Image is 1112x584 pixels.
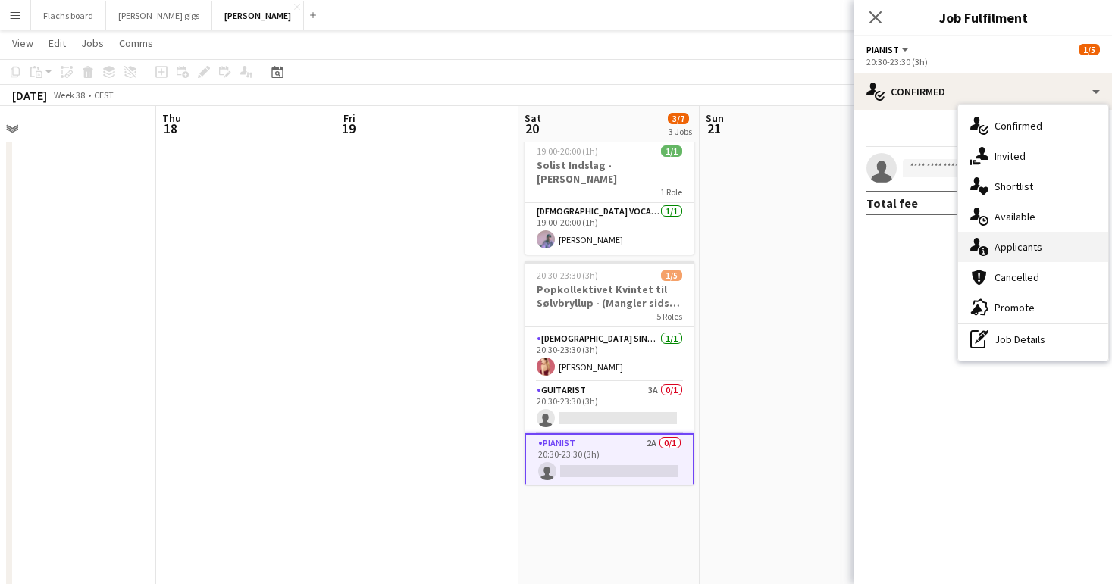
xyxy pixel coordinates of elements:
div: Invited [958,141,1108,171]
span: 20 [522,120,541,137]
span: Comms [119,36,153,50]
span: Week 38 [50,89,88,101]
span: View [12,36,33,50]
div: Shortlist [958,171,1108,201]
span: 5 Roles [656,311,682,322]
div: [DATE] [12,88,47,103]
app-card-role: Pianist2A0/120:30-23:30 (3h) [525,433,694,488]
div: Cancelled [958,262,1108,292]
span: Sat [525,111,541,125]
a: Comms [113,33,159,53]
div: Job Details [958,324,1108,354]
span: 1/5 [1079,44,1100,55]
div: Available [958,201,1108,232]
app-job-card: 20:30-23:30 (3h)1/5Popkollektivet Kvintet til Sølvbryllup - (Mangler sidste bekræftelse)5 Roles E... [525,261,694,485]
a: View [6,33,39,53]
span: 21 [703,120,724,137]
div: Confirmed [958,111,1108,141]
span: Jobs [81,36,104,50]
span: Pianist [866,44,899,55]
span: Fri [343,111,356,125]
h3: Job Fulfilment [854,8,1112,27]
span: 20:30-23:30 (3h) [537,270,598,281]
h3: Solist Indslag - [PERSON_NAME] [525,158,694,186]
span: Thu [162,111,181,125]
button: [PERSON_NAME] gigs [106,1,212,30]
button: Flachs board [31,1,106,30]
div: CEST [94,89,114,101]
button: Pianist [866,44,911,55]
button: [PERSON_NAME] [212,1,304,30]
span: 3/7 [668,113,689,124]
app-card-role: [DEMOGRAPHIC_DATA] Vocal + Guitar1/119:00-20:00 (1h)[PERSON_NAME] [525,203,694,255]
span: 1/1 [661,145,682,157]
a: Edit [42,33,72,53]
a: Jobs [75,33,110,53]
span: Sun [706,111,724,125]
span: 18 [160,120,181,137]
app-card-role: Guitarist3A0/120:30-23:30 (3h) [525,382,694,433]
span: 19:00-20:00 (1h) [537,145,598,157]
span: Edit [49,36,66,50]
div: 3 Jobs [669,126,692,137]
span: 1/5 [661,270,682,281]
div: Total fee [866,195,918,211]
div: 20:30-23:30 (3h) [866,56,1100,67]
app-card-role: [DEMOGRAPHIC_DATA] Singer1/120:30-23:30 (3h)[PERSON_NAME] [525,330,694,382]
span: 1 Role [660,186,682,198]
span: 19 [341,120,356,137]
div: Confirmed [854,73,1112,110]
app-job-card: 19:00-20:00 (1h)1/1Solist Indslag - [PERSON_NAME]1 Role[DEMOGRAPHIC_DATA] Vocal + Guitar1/119:00-... [525,136,694,255]
div: Promote [958,292,1108,323]
div: Applicants [958,232,1108,262]
h3: Popkollektivet Kvintet til Sølvbryllup - (Mangler sidste bekræftelse) [525,283,694,310]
